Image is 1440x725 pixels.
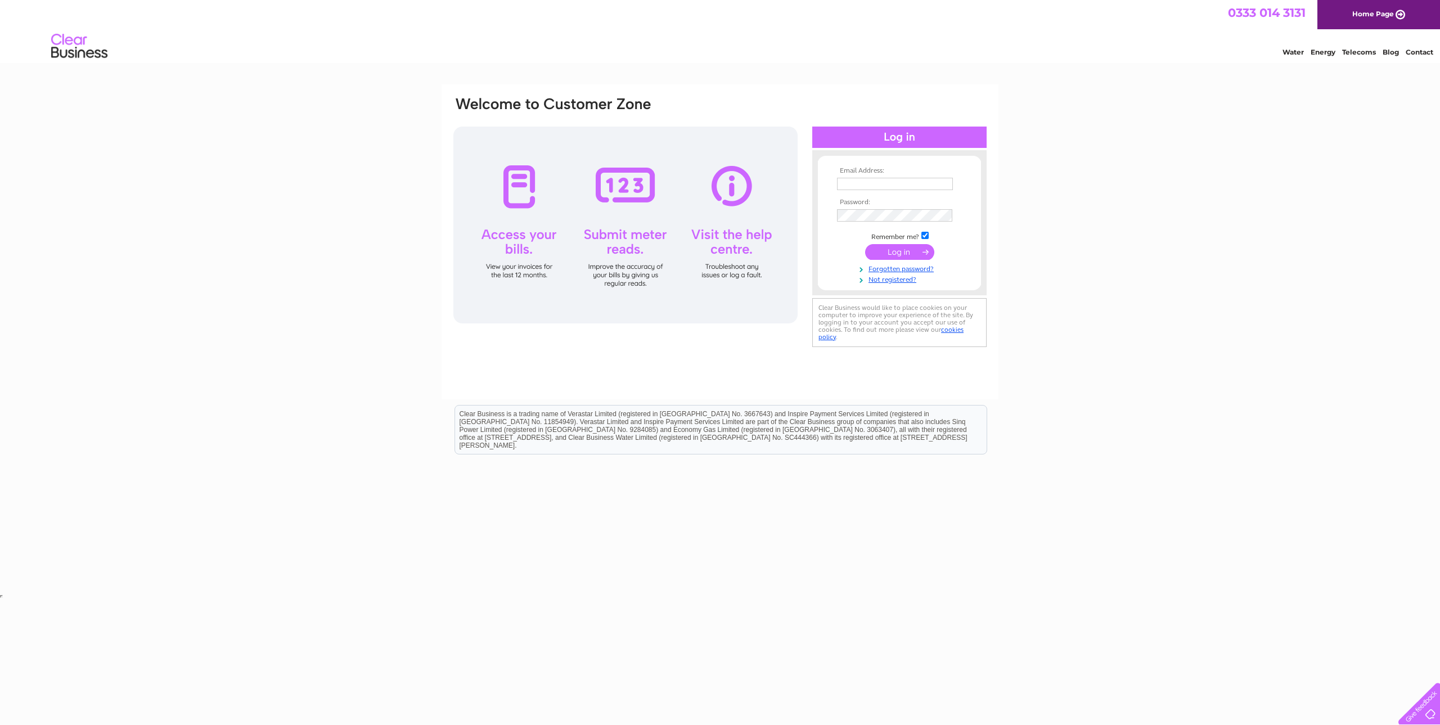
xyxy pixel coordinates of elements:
a: cookies policy [818,326,964,341]
a: Telecoms [1342,48,1376,56]
a: Energy [1311,48,1335,56]
a: Forgotten password? [837,263,965,273]
th: Email Address: [834,167,965,175]
img: logo.png [51,29,108,64]
a: 0333 014 3131 [1228,6,1306,20]
div: Clear Business would like to place cookies on your computer to improve your experience of the sit... [812,298,987,347]
div: Clear Business is a trading name of Verastar Limited (registered in [GEOGRAPHIC_DATA] No. 3667643... [455,6,987,55]
th: Password: [834,199,965,206]
a: Blog [1383,48,1399,56]
td: Remember me? [834,230,965,241]
input: Submit [865,244,934,260]
a: Not registered? [837,273,965,284]
a: Water [1282,48,1304,56]
a: Contact [1406,48,1433,56]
